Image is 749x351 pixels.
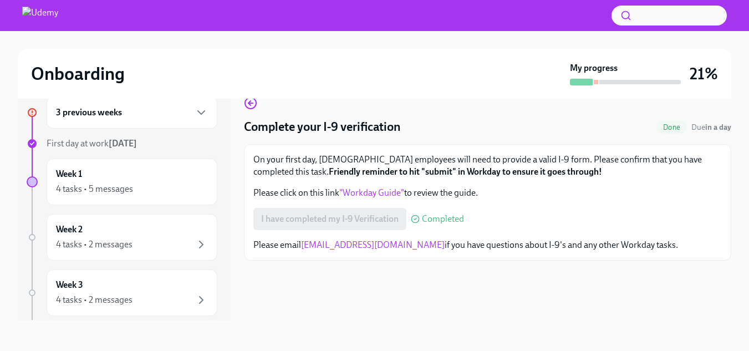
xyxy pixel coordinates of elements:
[570,62,618,74] strong: My progress
[253,187,722,199] p: Please click on this link to review the guide.
[339,187,404,198] a: "Workday Guide"
[301,240,445,250] a: [EMAIL_ADDRESS][DOMAIN_NAME]
[690,64,718,84] h3: 21%
[422,215,464,223] span: Completed
[329,166,602,177] strong: Friendly reminder to hit "submit" in Workday to ensure it goes through!
[22,7,58,24] img: Udemy
[56,238,133,251] div: 4 tasks • 2 messages
[56,168,82,180] h6: Week 1
[691,122,731,133] span: September 10th, 2025 11:00
[27,159,217,205] a: Week 14 tasks • 5 messages
[47,96,217,129] div: 3 previous weeks
[56,106,122,119] h6: 3 previous weeks
[31,63,125,85] h2: Onboarding
[47,138,137,149] span: First day at work
[691,123,731,132] span: Due
[705,123,731,132] strong: in a day
[27,269,217,316] a: Week 34 tasks • 2 messages
[27,214,217,261] a: Week 24 tasks • 2 messages
[253,239,722,251] p: Please email if you have questions about I-9's and any other Workday tasks.
[656,123,687,131] span: Done
[56,223,83,236] h6: Week 2
[27,138,217,150] a: First day at work[DATE]
[109,138,137,149] strong: [DATE]
[56,279,83,291] h6: Week 3
[56,294,133,306] div: 4 tasks • 2 messages
[244,119,401,135] h4: Complete your I-9 verification
[56,183,133,195] div: 4 tasks • 5 messages
[253,154,722,178] p: On your first day, [DEMOGRAPHIC_DATA] employees will need to provide a valid I-9 form. Please con...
